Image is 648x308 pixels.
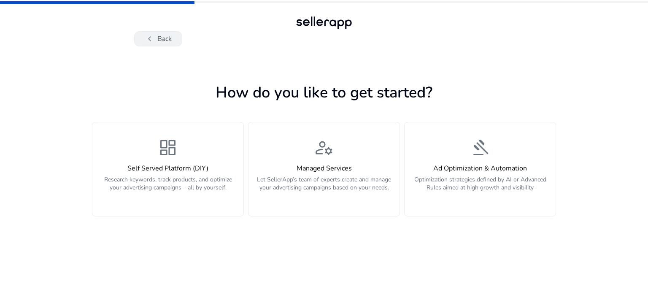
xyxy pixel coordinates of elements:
[254,165,394,173] h4: Managed Services
[410,176,551,201] p: Optimization strategies defined by AI or Advanced Rules aimed at high growth and visibility
[145,34,155,44] span: chevron_left
[97,165,238,173] h4: Self Served Platform (DIY)
[254,176,394,201] p: Let SellerApp’s team of experts create and manage your advertising campaigns based on your needs.
[314,138,334,158] span: manage_accounts
[248,122,400,216] button: manage_accountsManaged ServicesLet SellerApp’s team of experts create and manage your advertising...
[410,165,551,173] h4: Ad Optimization & Automation
[97,176,238,201] p: Research keywords, track products, and optimize your advertising campaigns – all by yourself.
[404,122,556,216] button: gavelAd Optimization & AutomationOptimization strategies defined by AI or Advanced Rules aimed at...
[92,122,244,216] button: dashboardSelf Served Platform (DIY)Research keywords, track products, and optimize your advertisi...
[470,138,490,158] span: gavel
[92,84,556,102] h1: How do you like to get started?
[134,31,182,46] button: chevron_leftBack
[158,138,178,158] span: dashboard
